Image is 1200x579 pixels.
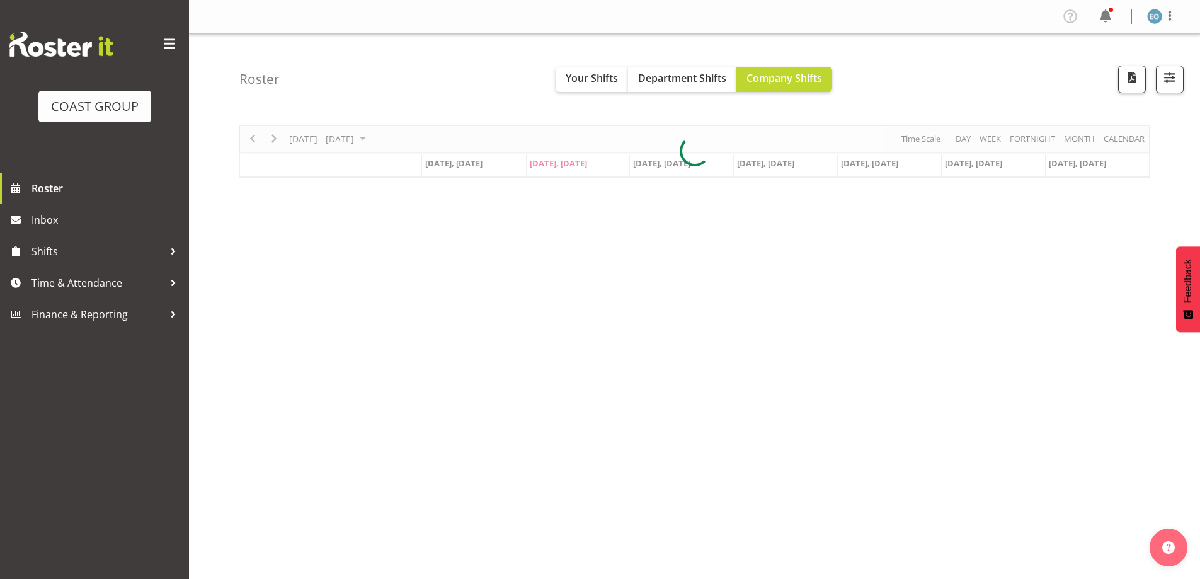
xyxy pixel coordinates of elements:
[746,71,822,85] span: Company Shifts
[31,242,164,261] span: Shifts
[1176,246,1200,332] button: Feedback - Show survey
[628,67,736,92] button: Department Shifts
[1162,541,1175,554] img: help-xxl-2.png
[1147,9,1162,24] img: ed-odum1178.jpg
[1156,66,1184,93] button: Filter Shifts
[638,71,726,85] span: Department Shifts
[31,273,164,292] span: Time & Attendance
[556,67,628,92] button: Your Shifts
[566,71,618,85] span: Your Shifts
[31,210,183,229] span: Inbox
[1118,66,1146,93] button: Download a PDF of the roster according to the set date range.
[31,179,183,198] span: Roster
[9,32,113,57] img: Rosterit website logo
[736,67,832,92] button: Company Shifts
[51,97,139,116] div: COAST GROUP
[31,305,164,324] span: Finance & Reporting
[1182,259,1194,303] span: Feedback
[239,72,280,86] h4: Roster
